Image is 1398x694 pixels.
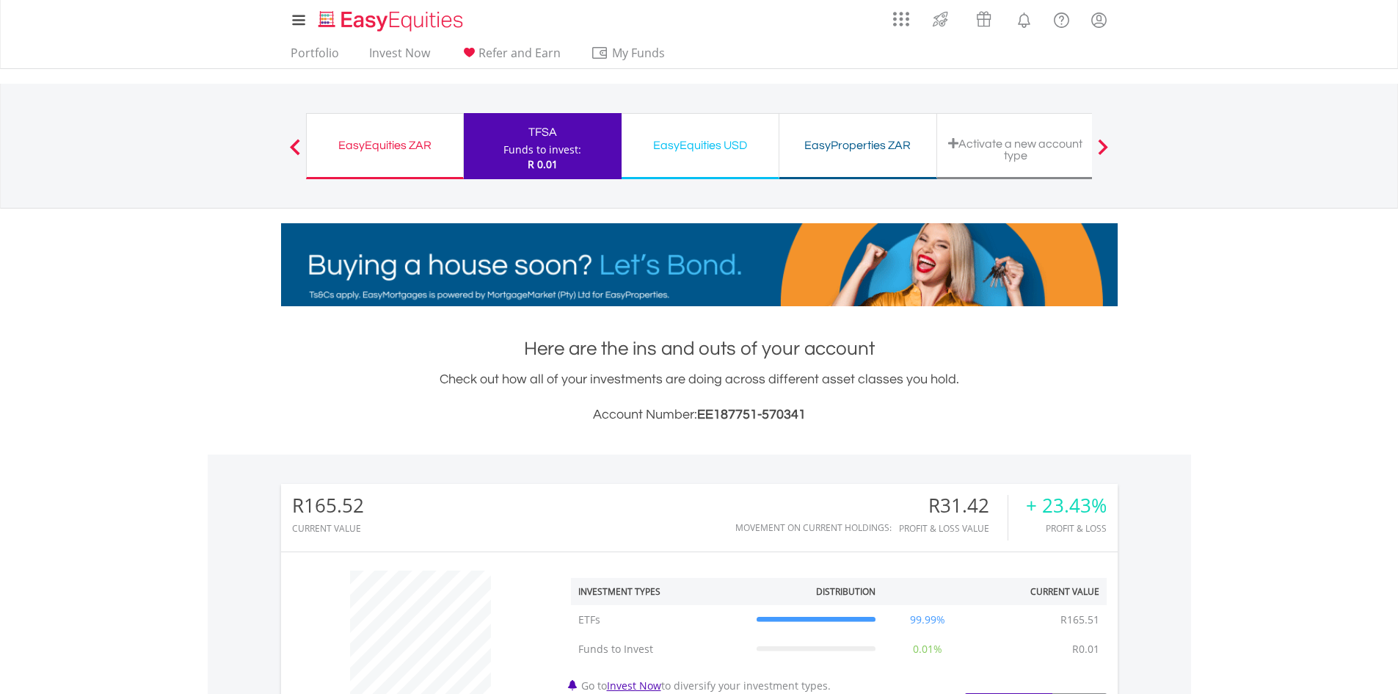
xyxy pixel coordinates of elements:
[292,524,364,533] div: CURRENT VALUE
[528,157,558,171] span: R 0.01
[571,578,749,605] th: Investment Types
[972,7,996,31] img: vouchers-v2.svg
[281,369,1118,425] div: Check out how all of your investments are doing across different asset classes you hold.
[281,405,1118,425] h3: Account Number:
[630,135,770,156] div: EasyEquities USD
[503,142,581,157] div: Funds to invest:
[571,605,749,635] td: ETFs
[884,4,919,27] a: AppsGrid
[363,46,436,68] a: Invest Now
[788,135,928,156] div: EasyProperties ZAR
[1026,524,1107,533] div: Profit & Loss
[735,523,892,532] div: Movement on Current Holdings:
[893,11,909,27] img: grid-menu-icon.svg
[313,4,469,33] a: Home page
[946,137,1085,162] div: Activate a new account type
[962,4,1005,31] a: Vouchers
[883,635,972,664] td: 0.01%
[883,605,972,635] td: 99.99%
[1080,4,1118,36] a: My Profile
[281,223,1118,306] img: EasyMortage Promotion Banner
[281,336,1118,362] h1: Here are the ins and outs of your account
[697,408,806,422] span: EE187751-570341
[1065,635,1107,664] td: R0.01
[1026,495,1107,516] div: + 23.43%
[473,122,613,142] div: TFSA
[816,585,875,598] div: Distribution
[454,46,567,68] a: Refer and Earn
[1053,605,1107,635] td: R165.51
[607,679,661,693] a: Invest Now
[285,46,345,68] a: Portfolio
[478,45,561,61] span: Refer and Earn
[899,495,1008,516] div: R31.42
[316,9,469,33] img: EasyEquities_Logo.png
[1005,4,1043,33] a: Notifications
[899,524,1008,533] div: Profit & Loss Value
[316,135,454,156] div: EasyEquities ZAR
[1043,4,1080,33] a: FAQ's and Support
[571,635,749,664] td: Funds to Invest
[928,7,953,31] img: thrive-v2.svg
[292,495,364,516] div: R165.52
[591,43,687,62] span: My Funds
[972,578,1107,605] th: Current Value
